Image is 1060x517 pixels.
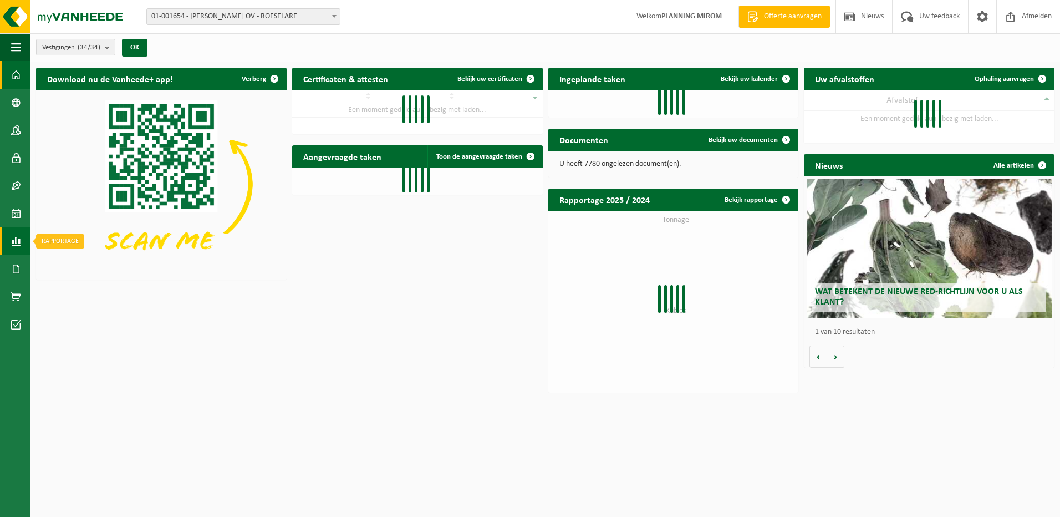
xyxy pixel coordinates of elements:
[815,328,1049,336] p: 1 van 10 resultaten
[807,179,1052,318] a: Wat betekent de nieuwe RED-richtlijn voor u als klant?
[78,44,100,51] count: (34/34)
[761,11,824,22] span: Offerte aanvragen
[712,68,797,90] a: Bekijk uw kalender
[985,154,1053,176] a: Alle artikelen
[36,90,287,278] img: Download de VHEPlus App
[716,189,797,211] a: Bekijk rapportage
[457,75,522,83] span: Bekijk uw certificaten
[738,6,830,28] a: Offerte aanvragen
[966,68,1053,90] a: Ophaling aanvragen
[709,136,778,144] span: Bekijk uw documenten
[242,75,266,83] span: Verberg
[233,68,286,90] button: Verberg
[147,9,340,24] span: 01-001654 - MIROM ROESELARE OV - ROESELARE
[548,189,661,210] h2: Rapportage 2025 / 2024
[36,68,184,89] h2: Download nu de Vanheede+ app!
[42,39,100,56] span: Vestigingen
[292,145,393,167] h2: Aangevraagde taken
[146,8,340,25] span: 01-001654 - MIROM ROESELARE OV - ROESELARE
[804,68,885,89] h2: Uw afvalstoffen
[804,154,854,176] h2: Nieuws
[809,346,827,368] button: Vorige
[427,145,542,168] a: Toon de aangevraagde taken
[548,68,636,89] h2: Ingeplande taken
[292,68,399,89] h2: Certificaten & attesten
[661,12,722,21] strong: PLANNING MIROM
[449,68,542,90] a: Bekijk uw certificaten
[548,129,619,150] h2: Documenten
[436,153,522,160] span: Toon de aangevraagde taken
[721,75,778,83] span: Bekijk uw kalender
[827,346,844,368] button: Volgende
[559,160,788,168] p: U heeft 7780 ongelezen document(en).
[36,39,115,55] button: Vestigingen(34/34)
[975,75,1034,83] span: Ophaling aanvragen
[815,287,1023,307] span: Wat betekent de nieuwe RED-richtlijn voor u als klant?
[122,39,147,57] button: OK
[700,129,797,151] a: Bekijk uw documenten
